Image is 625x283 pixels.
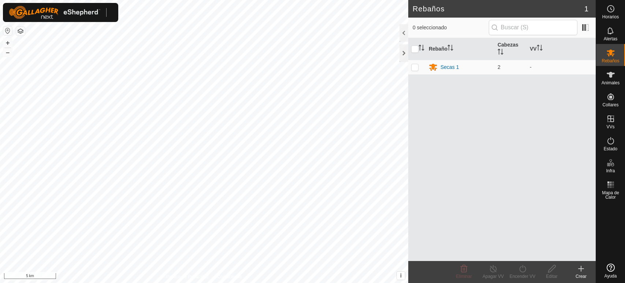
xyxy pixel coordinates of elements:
button: Capas del Mapa [16,27,25,36]
p-sorticon: Activar para ordenar [418,46,424,52]
span: Mapa de Calor [598,191,623,199]
div: Encender VV [508,273,537,280]
th: Rebaño [426,38,495,60]
button: Restablecer Mapa [3,26,12,35]
span: Ayuda [604,274,617,278]
button: – [3,48,12,57]
span: Estado [604,147,617,151]
button: i [397,272,405,280]
th: VV [527,38,596,60]
span: Rebaños [602,59,619,63]
span: Animales [602,81,620,85]
a: Contáctenos [217,273,242,280]
p-sorticon: Activar para ordenar [447,46,453,52]
span: Alertas [604,37,617,41]
span: 1 [584,3,588,14]
p-sorticon: Activar para ordenar [498,50,503,56]
p-sorticon: Activar para ordenar [537,46,543,52]
span: VVs [606,125,614,129]
div: Crear [566,273,596,280]
span: i [400,272,402,279]
button: + [3,38,12,47]
h2: Rebaños [413,4,584,13]
div: Secas 1 [440,63,459,71]
span: 0 seleccionado [413,24,489,32]
th: Cabezas [495,38,527,60]
input: Buscar (S) [489,20,577,35]
div: Editar [537,273,566,280]
a: Política de Privacidad [166,273,208,280]
span: Eliminar [456,274,472,279]
span: Infra [606,169,615,173]
div: Apagar VV [479,273,508,280]
a: Ayuda [596,261,625,281]
span: Horarios [602,15,619,19]
td: - [527,60,596,74]
span: 2 [498,64,501,70]
img: Logo Gallagher [9,6,100,19]
span: Collares [602,103,618,107]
